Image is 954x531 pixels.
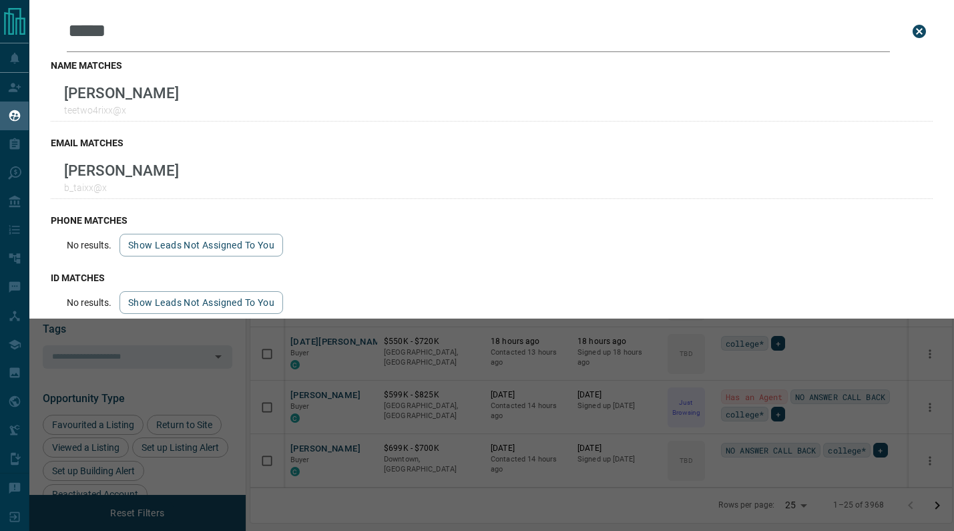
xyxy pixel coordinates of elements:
[67,297,111,308] p: No results.
[51,60,933,71] h3: name matches
[51,138,933,148] h3: email matches
[51,215,933,226] h3: phone matches
[64,182,179,193] p: b_taixx@x
[120,234,283,256] button: show leads not assigned to you
[906,18,933,45] button: close search bar
[120,291,283,314] button: show leads not assigned to you
[64,84,179,102] p: [PERSON_NAME]
[51,273,933,283] h3: id matches
[64,162,179,179] p: [PERSON_NAME]
[64,105,179,116] p: teetwo4rixx@x
[67,240,111,250] p: No results.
